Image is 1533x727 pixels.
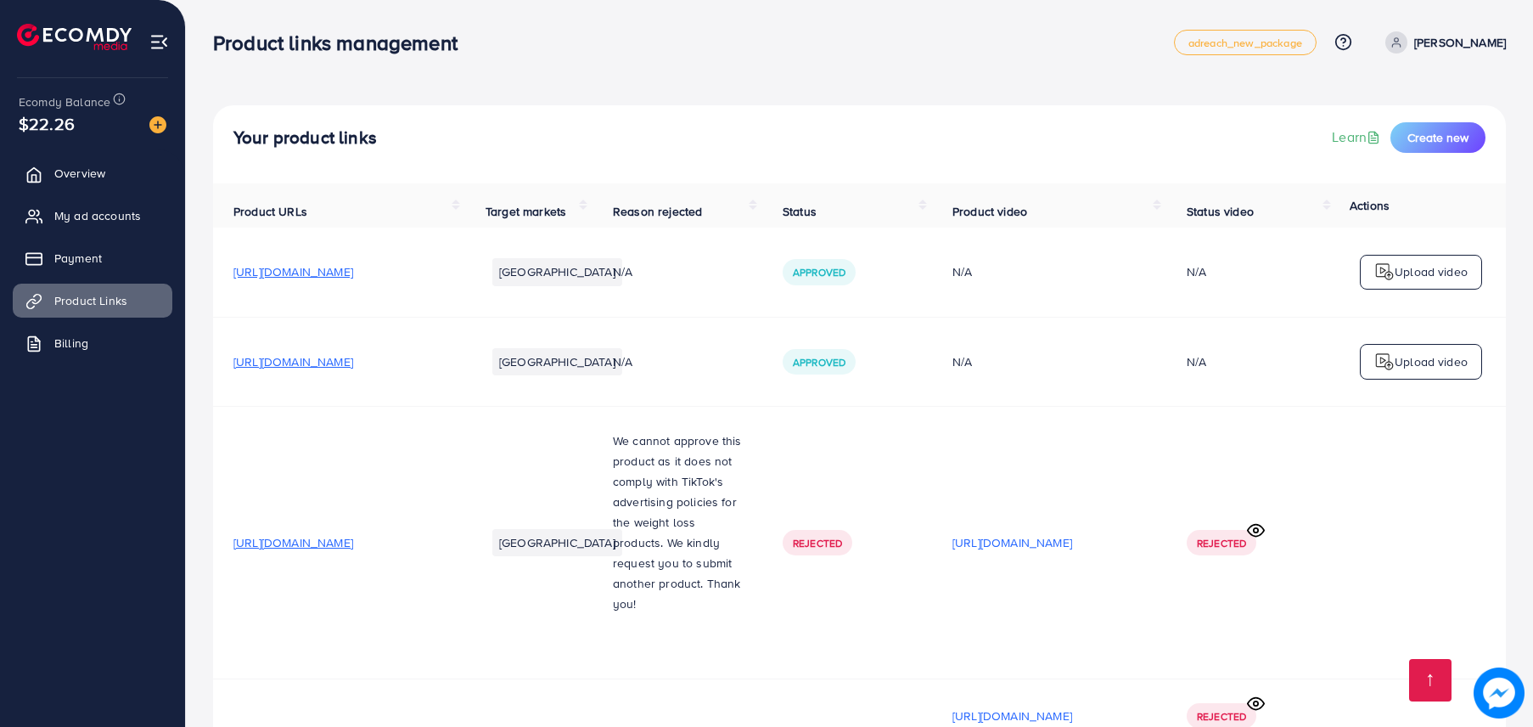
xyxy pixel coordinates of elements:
div: N/A [1187,353,1206,370]
p: [PERSON_NAME] [1414,32,1506,53]
li: [GEOGRAPHIC_DATA] [492,529,622,556]
span: [URL][DOMAIN_NAME] [233,353,353,370]
img: logo [1374,352,1395,372]
p: [URL][DOMAIN_NAME] [952,706,1072,726]
div: N/A [952,353,1146,370]
img: menu [149,32,169,52]
span: adreach_new_package [1188,37,1302,48]
p: Upload video [1395,262,1468,282]
span: My ad accounts [54,207,141,224]
p: [URL][DOMAIN_NAME] [952,533,1072,553]
a: Overview [13,156,172,190]
span: Create new [1407,129,1468,146]
a: Product Links [13,284,172,318]
a: Billing [13,326,172,360]
li: [GEOGRAPHIC_DATA] [492,348,622,375]
li: [GEOGRAPHIC_DATA] [492,258,622,285]
span: N/A [613,353,632,370]
a: Payment [13,241,172,275]
img: image [149,116,166,133]
span: Product URLs [233,203,307,220]
span: Status video [1187,203,1254,220]
span: Status [783,203,817,220]
span: We cannot approve this product as it does not comply with TikTok's advertising policies for the w... [613,432,742,612]
span: [URL][DOMAIN_NAME] [233,263,353,280]
span: [URL][DOMAIN_NAME] [233,534,353,551]
h4: Your product links [233,127,377,149]
span: Rejected [1197,536,1246,550]
a: My ad accounts [13,199,172,233]
span: Payment [54,250,102,267]
div: N/A [1187,263,1206,280]
h3: Product links management [213,31,471,55]
span: Product Links [54,292,127,309]
img: image [1474,668,1525,719]
span: Rejected [1197,709,1246,724]
span: Rejected [793,536,842,550]
div: N/A [952,263,1146,280]
span: Actions [1350,197,1390,214]
a: Learn [1332,127,1384,147]
span: $22.26 [19,111,75,136]
span: Ecomdy Balance [19,93,110,110]
span: Product video [952,203,1027,220]
p: Upload video [1395,352,1468,372]
span: Overview [54,165,105,182]
span: Approved [793,265,845,279]
img: logo [1374,262,1395,282]
a: [PERSON_NAME] [1379,31,1506,54]
span: Billing [54,335,88,352]
button: Create new [1390,122,1485,153]
span: Target markets [486,203,566,220]
span: N/A [613,263,632,280]
span: Approved [793,355,845,369]
span: Reason rejected [613,203,702,220]
a: adreach_new_package [1174,30,1317,55]
img: logo [17,24,132,50]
